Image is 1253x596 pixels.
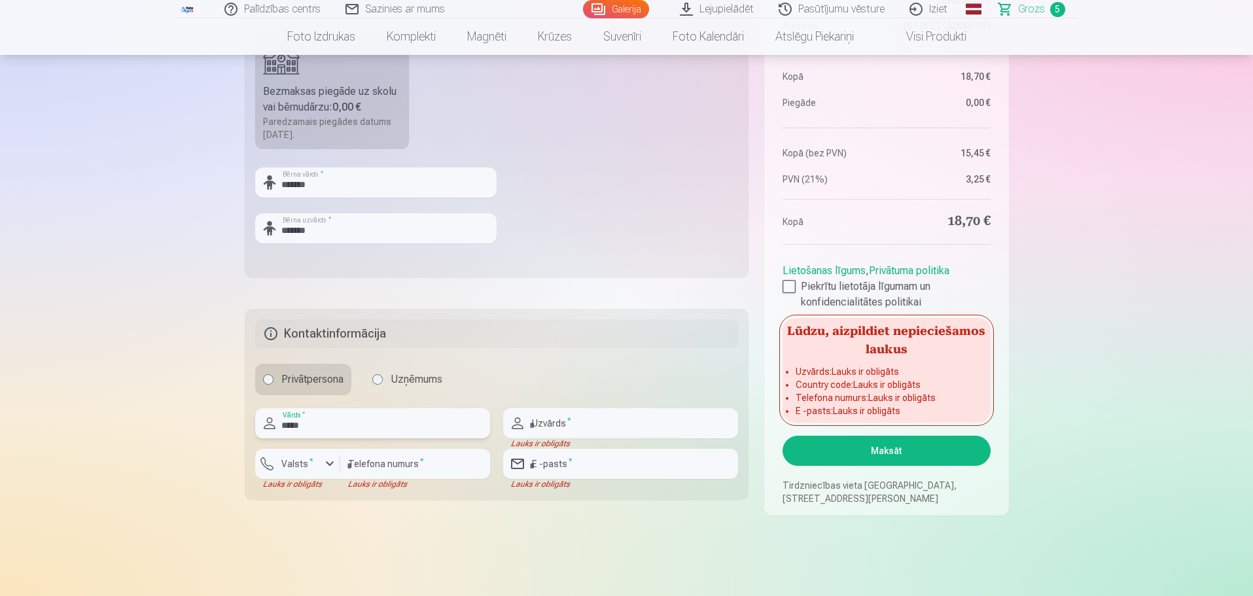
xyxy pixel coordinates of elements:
dd: 3,25 € [893,173,991,186]
span: 5 [1050,2,1065,17]
a: Visi produkti [870,18,982,55]
input: Uzņēmums [372,374,383,385]
li: Telefona numurs : Lauks ir obligāts [796,391,977,404]
dt: Piegāde [783,96,880,109]
dd: 18,70 € [893,213,991,231]
li: Uzvārds : Lauks ir obligāts [796,365,977,378]
button: Valsts* [255,449,340,479]
dd: 15,45 € [893,147,991,160]
a: Komplekti [371,18,451,55]
button: Maksāt [783,436,990,466]
div: Lauks ir obligāts [503,479,738,489]
dt: Kopā (bez PVN) [783,147,880,160]
a: Magnēti [451,18,522,55]
a: Atslēgu piekariņi [760,18,870,55]
img: /fa1 [181,5,195,13]
li: Country code : Lauks ir obligāts [796,378,977,391]
li: E -pasts : Lauks ir obligāts [796,404,977,417]
input: Privātpersona [263,374,274,385]
div: Bezmaksas piegāde uz skolu vai bērnudārzu : [263,84,402,115]
a: Privātuma politika [869,264,949,277]
a: Krūzes [522,18,588,55]
dt: Kopā [783,70,880,83]
h5: Kontaktinformācija [255,319,739,348]
dt: PVN (21%) [783,173,880,186]
a: Foto kalendāri [657,18,760,55]
a: Foto izdrukas [272,18,371,55]
div: , [783,258,990,310]
dd: 0,00 € [893,96,991,109]
div: Lauks ir obligāts [255,479,340,489]
h5: Lūdzu, aizpildiet nepieciešamos laukus [783,318,990,360]
dt: Kopā [783,213,880,231]
label: Privātpersona [255,364,351,395]
div: Lauks ir obligāts [340,479,490,489]
div: Lauks ir obligāts [503,438,738,449]
p: Tirdzniecības vieta [GEOGRAPHIC_DATA], [STREET_ADDRESS][PERSON_NAME] [783,479,990,505]
label: Piekrītu lietotāja līgumam un konfidencialitātes politikai [783,279,990,310]
label: Uzņēmums [364,364,450,395]
span: Grozs [1018,1,1045,17]
a: Suvenīri [588,18,657,55]
b: 0,00 € [332,101,361,113]
label: Valsts [276,457,319,470]
dd: 18,70 € [893,70,991,83]
div: Paredzamais piegādes datums [DATE]. [263,115,402,141]
a: Lietošanas līgums [783,264,866,277]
